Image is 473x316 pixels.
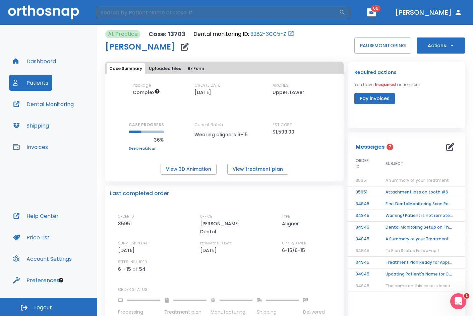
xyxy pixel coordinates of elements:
td: 34945 [348,257,377,268]
iframe: Intercom live chat [450,293,466,309]
p: Dental monitoring ID: [193,30,249,38]
td: Treatment Plan Ready for Approval! [377,257,461,268]
p: OFFICE [200,214,212,220]
td: 34945 [348,233,377,245]
span: Logout [34,304,52,311]
span: 1 required [374,82,396,87]
span: 66 [371,5,380,12]
button: Patients [9,75,52,91]
td: First DentalMonitoring Scan Review! [377,198,461,210]
td: A Summary of your Treatment [377,233,461,245]
td: 34945 [348,210,377,222]
p: Wearing aligners 6-15 [194,131,255,139]
td: Attachment loss on tooth #6 [377,186,461,198]
button: View 3D Animation [161,164,217,175]
p: Current Batch [194,122,255,128]
p: of [132,265,138,273]
input: Search by Patient Name or Case # [96,6,339,19]
button: Help Center [9,208,63,224]
td: Updating Patient's Name for Cases [377,268,461,280]
span: ORDER ID [356,158,369,170]
p: Upper, Lower [273,88,304,96]
button: [PERSON_NAME] [393,6,465,18]
p: ESTIMATED SHIP DATE [200,240,231,246]
button: View treatment plan [227,164,288,175]
p: 6-15/6-15 [282,246,307,254]
p: ORDER ID [118,214,134,220]
td: 35951 [348,186,377,198]
p: 35951 [118,220,134,228]
p: [PERSON_NAME] Dental [200,220,257,236]
h1: [PERSON_NAME] [105,43,175,51]
p: EST COST [273,122,292,128]
p: Shipping [257,309,299,316]
p: Required actions [354,68,397,76]
p: Processing [118,309,160,316]
p: Aligner [282,220,301,228]
p: Messages [356,143,385,151]
td: 34945 [348,198,377,210]
p: Manufacturing [211,309,253,316]
span: A Summary of your Treatment [386,177,449,183]
p: TYPE [282,214,290,220]
p: At Practice [108,30,138,38]
button: Dashboard [9,53,60,69]
p: 36% [129,136,164,144]
p: 6 - 15 [118,265,131,273]
p: Delivered [303,309,325,316]
div: Tooltip anchor [58,277,64,283]
button: Invoices [9,139,52,155]
p: $1,599.00 [273,128,294,136]
p: [DATE] [118,246,137,254]
button: Dental Monitoring [9,96,78,112]
p: [DATE] [194,88,211,96]
p: 54 [139,265,145,273]
p: STEPS INCLUDED [118,259,147,265]
p: Case: 13703 [149,30,185,38]
p: Treatment plan [164,309,206,316]
span: Up to 50 Steps (100 aligners) [133,89,160,96]
a: 3282-3CC5-Z [250,30,286,38]
td: 34945 [348,222,377,233]
button: Actions [417,37,465,54]
span: 7 [387,144,393,150]
button: Pay invoices [354,93,395,104]
span: 1 [464,293,469,299]
span: 34945 [356,248,369,253]
button: Preferences [9,272,63,288]
p: ARCHES [273,82,289,88]
td: 34945 [348,268,377,280]
p: Package [133,82,151,88]
span: Tx Plan Status Follow-up 1 [386,248,439,253]
span: 35951 [356,177,367,183]
p: SUBMISSION DATE [118,240,150,246]
td: Dental Monitoring Setup on The Delivery Day [377,222,461,233]
p: CREATE DATE [194,82,220,88]
span: SUBJECT [386,161,403,167]
p: Last completed order [110,189,169,197]
p: You have action item [354,82,420,88]
button: Account Settings [9,251,76,267]
td: Warning! Patient is not remotely monitored [377,210,461,222]
img: Orthosnap [8,5,79,19]
p: [DATE] [200,246,219,254]
p: CASE PROGRESS [129,122,164,128]
button: Case Summary [107,63,145,74]
div: tabs [107,63,342,74]
p: ORDER STATUS [118,287,339,293]
button: Price List [9,229,54,245]
div: Open patient in dental monitoring portal [193,30,294,38]
button: Rx Form [185,63,207,74]
a: See breakdown [129,147,164,151]
button: PAUSEMONITORING [354,37,411,54]
p: UPPER/LOWER [282,240,306,246]
button: Shipping [9,117,53,134]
